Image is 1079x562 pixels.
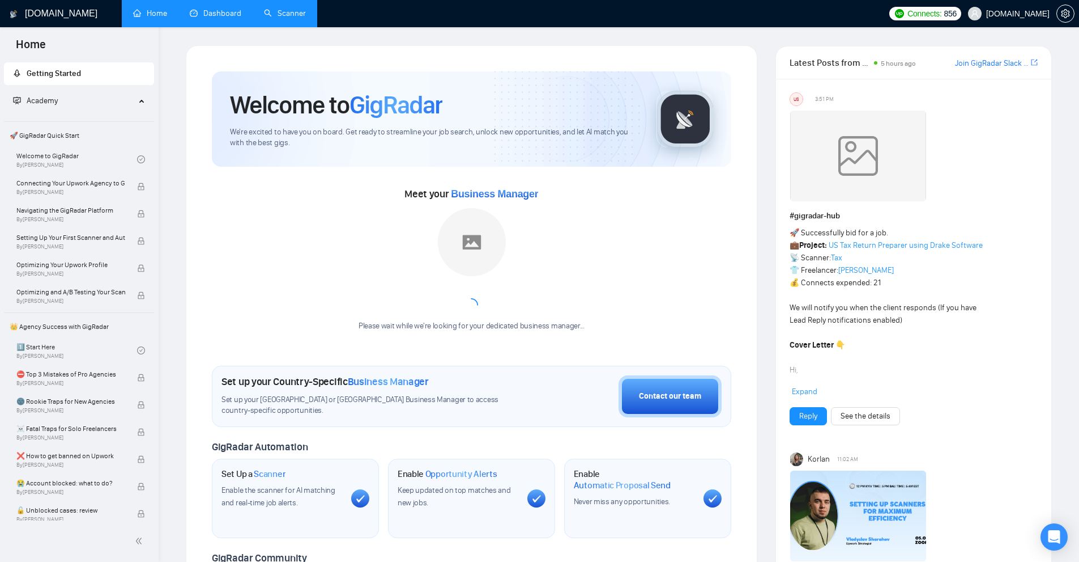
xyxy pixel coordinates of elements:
a: Tax [831,253,842,263]
span: Home [7,36,55,60]
a: searchScanner [264,9,306,18]
span: 856 [944,7,957,20]
span: Enable the scanner for AI matching and real-time job alerts. [221,485,335,508]
span: lock [137,264,145,272]
strong: Cover Letter 👇 [790,340,845,350]
span: 11:02 AM [837,454,858,464]
span: Scanner [254,468,285,480]
span: check-circle [137,155,145,163]
img: logo [10,5,18,23]
span: lock [137,291,145,299]
span: Opportunity Alerts [425,468,497,480]
span: By [PERSON_NAME] [16,298,125,305]
img: weqQh+iSagEgQAAAABJRU5ErkJggg== [790,111,926,201]
span: check-circle [137,347,145,354]
span: By [PERSON_NAME] [16,380,125,387]
span: 3:51 PM [815,94,834,104]
span: Navigating the GigRadar Platform [16,205,125,216]
span: 5 hours ago [881,60,916,67]
h1: Set up your Country-Specific [221,375,429,388]
span: 😭 Account blocked: what to do? [16,478,125,489]
span: By [PERSON_NAME] [16,243,125,250]
strong: Project: [799,240,827,250]
div: Please wait while we're looking for your dedicated business manager... [352,321,591,332]
span: Business Manager [348,375,429,388]
span: By [PERSON_NAME] [16,434,125,441]
a: Reply [799,410,817,422]
span: lock [137,374,145,382]
span: GigRadar Automation [212,441,308,453]
span: Expand [792,387,817,396]
span: rocket [13,69,21,77]
button: See the details [831,407,900,425]
span: fund-projection-screen [13,96,21,104]
span: Keep updated on top matches and new jobs. [398,485,511,508]
span: setting [1057,9,1074,18]
a: homeHome [133,9,167,18]
span: Connects: [907,7,941,20]
span: lock [137,455,145,463]
button: setting [1056,5,1074,23]
a: [PERSON_NAME] [838,265,894,275]
span: lock [137,183,145,191]
h1: Enable [574,468,694,491]
span: Set up your [GEOGRAPHIC_DATA] or [GEOGRAPHIC_DATA] Business Manager to access country-specific op... [221,395,522,416]
span: ❌ How to get banned on Upwork [16,450,125,462]
a: dashboardDashboard [190,9,241,18]
span: 🌚 Rookie Traps for New Agencies [16,396,125,407]
img: F09DQRWLC0N-Event%20with%20Vlad%20Sharahov.png [790,471,926,561]
span: lock [137,210,145,218]
span: 🚀 GigRadar Quick Start [5,124,153,147]
li: Getting Started [4,62,154,85]
span: Korlan [808,453,830,466]
span: By [PERSON_NAME] [16,462,125,468]
span: Meet your [404,188,538,200]
img: gigradar-logo.png [657,91,714,147]
a: See the details [841,410,890,422]
h1: Welcome to [230,90,442,120]
span: loading [464,298,478,312]
span: By [PERSON_NAME] [16,407,125,414]
span: We're excited to have you on board. Get ready to streamline your job search, unlock new opportuni... [230,127,638,149]
span: export [1031,58,1038,67]
img: Korlan [790,453,804,466]
span: Never miss any opportunities. [574,497,670,506]
span: user [971,10,979,18]
button: Contact our team [619,375,722,417]
h1: Enable [398,468,497,480]
span: Optimizing and A/B Testing Your Scanner for Better Results [16,286,125,298]
span: lock [137,428,145,436]
span: 👑 Agency Success with GigRadar [5,315,153,338]
div: Open Intercom Messenger [1040,523,1068,551]
a: 1️⃣ Start HereBy[PERSON_NAME] [16,338,137,363]
span: lock [137,237,145,245]
span: Optimizing Your Upwork Profile [16,259,125,271]
span: Getting Started [27,69,81,78]
span: Latest Posts from the GigRadar Community [790,56,871,70]
span: ☠️ Fatal Traps for Solo Freelancers [16,423,125,434]
h1: # gigradar-hub [790,210,1038,222]
span: By [PERSON_NAME] [16,489,125,496]
span: By [PERSON_NAME] [16,271,125,277]
span: Academy [13,96,58,105]
button: Reply [790,407,827,425]
img: upwork-logo.png [895,9,904,18]
span: Business Manager [451,188,538,200]
span: lock [137,483,145,491]
h1: Set Up a [221,468,285,480]
a: setting [1056,9,1074,18]
span: Academy [27,96,58,105]
span: Automatic Proposal Send [574,480,671,491]
span: GigRadar [349,90,442,120]
span: 🔓 Unblocked cases: review [16,505,125,516]
span: ⛔ Top 3 Mistakes of Pro Agencies [16,369,125,380]
span: Connecting Your Upwork Agency to GigRadar [16,178,125,189]
span: double-left [135,535,146,547]
span: lock [137,510,145,518]
a: export [1031,57,1038,68]
a: US Tax Return Preparer using Drake Software [829,240,983,250]
span: By [PERSON_NAME] [16,189,125,196]
a: Welcome to GigRadarBy[PERSON_NAME] [16,147,137,172]
span: By [PERSON_NAME] [16,216,125,223]
a: Join GigRadar Slack Community [955,57,1029,70]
